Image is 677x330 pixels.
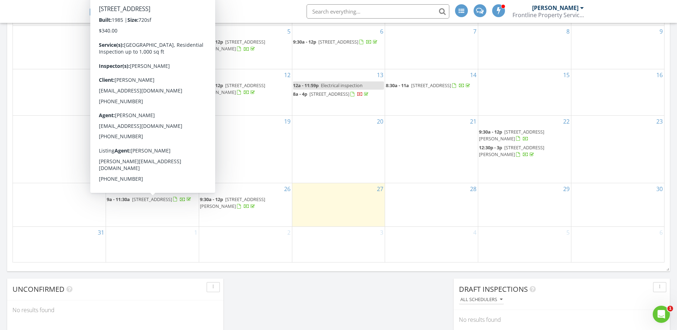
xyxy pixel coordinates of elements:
[286,227,292,238] a: Go to September 2, 2025
[199,115,292,183] td: Go to August 19, 2025
[571,183,664,226] td: Go to August 30, 2025
[479,128,570,143] a: 9:30a - 12p [STREET_ADDRESS][PERSON_NAME]
[571,69,664,115] td: Go to August 16, 2025
[107,195,198,204] a: 9a - 11:30a [STREET_ADDRESS]
[479,144,502,151] span: 12:30p - 3p
[309,91,349,97] span: [STREET_ADDRESS]
[562,69,571,81] a: Go to August 15, 2025
[13,183,106,226] td: Go to August 24, 2025
[293,82,319,89] span: 12a - 11:59p
[386,82,471,89] a: 8:30a - 11a [STREET_ADDRESS]
[293,91,307,97] span: 8a - 4p
[13,115,106,183] td: Go to August 17, 2025
[472,227,478,238] a: Go to September 4, 2025
[107,82,192,89] a: 9:30a - 12p [STREET_ADDRESS]
[107,196,192,202] a: 9a - 11:30a [STREET_ADDRESS]
[318,39,358,45] span: [STREET_ADDRESS]
[571,26,664,69] td: Go to August 9, 2025
[200,82,265,95] a: 9:30a - 12p [STREET_ADDRESS][PERSON_NAME]
[460,297,502,302] div: All schedulers
[479,129,502,135] span: 9:30a - 12p
[459,295,504,305] button: All schedulers
[375,69,385,81] a: Go to August 13, 2025
[469,116,478,127] a: Go to August 21, 2025
[200,38,291,53] a: 9:30a - 12p [STREET_ADDRESS][PERSON_NAME]
[293,39,379,45] a: 9:30a - 12p [STREET_ADDRESS]
[386,81,477,90] a: 8:30a - 11a [STREET_ADDRESS]
[293,90,384,99] a: 8a - 4p [STREET_ADDRESS]
[478,26,571,69] td: Go to August 8, 2025
[132,196,172,202] span: [STREET_ADDRESS]
[96,69,106,81] a: Go to August 10, 2025
[89,4,105,19] img: The Best Home Inspection Software - Spectora
[479,129,544,142] a: 9:30a - 12p [STREET_ADDRESS][PERSON_NAME]
[385,183,478,226] td: Go to August 28, 2025
[293,39,316,45] span: 9:30a - 12p
[292,69,385,115] td: Go to August 13, 2025
[286,26,292,37] a: Go to August 5, 2025
[293,91,370,97] a: 8a - 4p [STREET_ADDRESS]
[13,26,106,69] td: Go to August 3, 2025
[132,129,172,135] span: [STREET_ADDRESS]
[13,226,106,262] td: Go to August 31, 2025
[200,39,265,52] span: [STREET_ADDRESS][PERSON_NAME]
[472,26,478,37] a: Go to August 7, 2025
[562,183,571,195] a: Go to August 29, 2025
[193,227,199,238] a: Go to September 1, 2025
[292,183,385,226] td: Go to August 27, 2025
[106,26,199,69] td: Go to August 4, 2025
[200,196,223,202] span: 9:30a - 12p
[106,69,199,115] td: Go to August 11, 2025
[283,69,292,81] a: Go to August 12, 2025
[478,183,571,226] td: Go to August 29, 2025
[100,26,106,37] a: Go to August 3, 2025
[385,26,478,69] td: Go to August 7, 2025
[200,196,265,209] span: [STREET_ADDRESS][PERSON_NAME]
[7,300,223,320] div: No results found
[658,227,664,238] a: Go to September 6, 2025
[571,115,664,183] td: Go to August 23, 2025
[13,69,106,115] td: Go to August 10, 2025
[667,306,673,311] span: 1
[106,183,199,226] td: Go to August 25, 2025
[200,81,291,97] a: 9:30a - 12p [STREET_ADDRESS][PERSON_NAME]
[454,310,670,329] div: No results found
[199,26,292,69] td: Go to August 5, 2025
[469,69,478,81] a: Go to August 14, 2025
[199,69,292,115] td: Go to August 12, 2025
[107,81,198,90] a: 9:30a - 12p [STREET_ADDRESS]
[571,226,664,262] td: Go to September 6, 2025
[478,69,571,115] td: Go to August 15, 2025
[12,284,65,294] span: Unconfirmed
[200,82,265,95] span: [STREET_ADDRESS][PERSON_NAME]
[653,306,670,323] iframe: Intercom live chat
[479,129,544,142] span: [STREET_ADDRESS][PERSON_NAME]
[478,115,571,183] td: Go to August 22, 2025
[106,226,199,262] td: Go to September 1, 2025
[283,183,292,195] a: Go to August 26, 2025
[200,195,291,211] a: 9:30a - 12p [STREET_ADDRESS][PERSON_NAME]
[385,115,478,183] td: Go to August 21, 2025
[385,69,478,115] td: Go to August 14, 2025
[190,183,199,195] a: Go to August 25, 2025
[655,69,664,81] a: Go to August 16, 2025
[200,39,223,45] span: 9:30a - 12p
[562,116,571,127] a: Go to August 22, 2025
[283,116,292,127] a: Go to August 19, 2025
[478,226,571,262] td: Go to September 5, 2025
[200,82,223,89] span: 9:30a - 12p
[658,26,664,37] a: Go to August 9, 2025
[565,26,571,37] a: Go to August 8, 2025
[321,82,363,89] span: Electrical inspection
[200,39,265,52] a: 9:30a - 12p [STREET_ADDRESS][PERSON_NAME]
[107,129,130,135] span: 8:30a - 11a
[89,10,168,25] a: SPECTORA
[199,183,292,226] td: Go to August 26, 2025
[655,183,664,195] a: Go to August 30, 2025
[375,116,385,127] a: Go to August 20, 2025
[532,4,579,11] div: [PERSON_NAME]
[479,144,544,157] span: [STREET_ADDRESS][PERSON_NAME]
[479,144,570,159] a: 12:30p - 3p [STREET_ADDRESS][PERSON_NAME]
[292,226,385,262] td: Go to September 3, 2025
[292,115,385,183] td: Go to August 20, 2025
